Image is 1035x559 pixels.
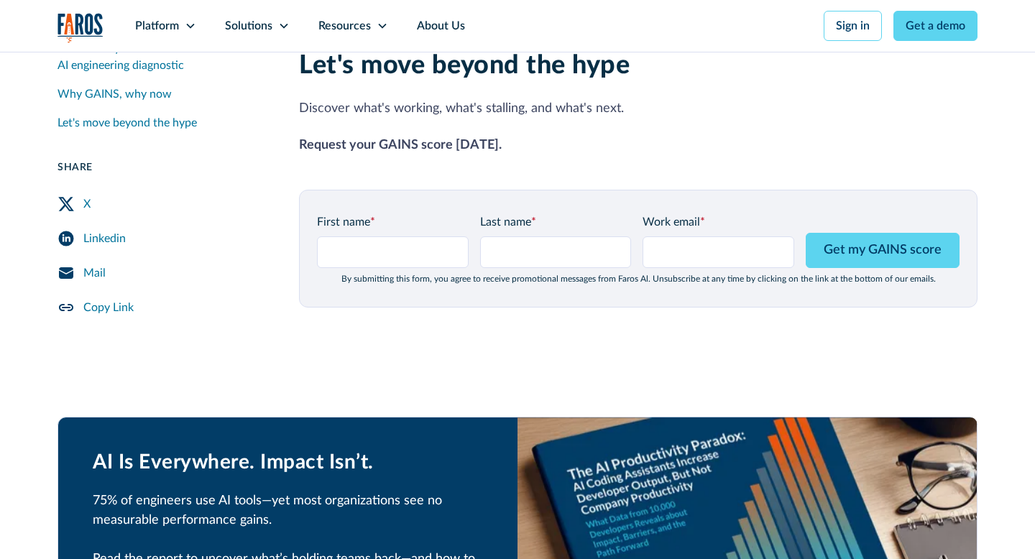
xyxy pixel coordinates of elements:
a: Mail Share [57,256,264,290]
form: GAINS Page Form - mid [317,213,960,284]
div: Why GAINS, why now [57,86,172,103]
h2: AI Is Everywhere. Impact Isn’t. [93,451,483,475]
div: GAINS™ is your AI engineering diagnostic [57,40,264,74]
strong: Request your GAINS score [DATE]. [299,139,502,152]
label: First name [317,213,469,231]
div: Solutions [225,17,272,34]
div: X [83,195,91,213]
a: Sign in [824,11,882,41]
div: Let's move beyond the hype [57,114,197,131]
label: Work email [643,213,794,231]
div: By submitting this form, you agree to receive promotional messages from Faros Al. Unsubscribe at ... [317,274,960,284]
div: Mail [83,264,106,282]
a: Twitter Share [57,187,264,221]
a: Copy Link [57,290,264,325]
label: Last name [480,213,632,231]
a: Get a demo [893,11,977,41]
div: Platform [135,17,179,34]
div: Share [57,160,264,175]
div: Linkedin [83,230,126,247]
a: LinkedIn Share [57,221,264,256]
div: Copy Link [83,299,134,316]
h2: Let's move beyond the hype [299,50,977,81]
a: Let's move beyond the hype [57,108,264,137]
a: home [57,13,103,42]
a: Why GAINS, why now [57,80,264,108]
a: GAINS™ is your AI engineering diagnostic [57,34,264,80]
img: Logo of the analytics and reporting company Faros. [57,13,103,42]
input: Get my GAINS score [806,233,960,268]
p: Discover what's working, what's stalling, and what's next. [299,99,977,119]
div: Resources [318,17,371,34]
